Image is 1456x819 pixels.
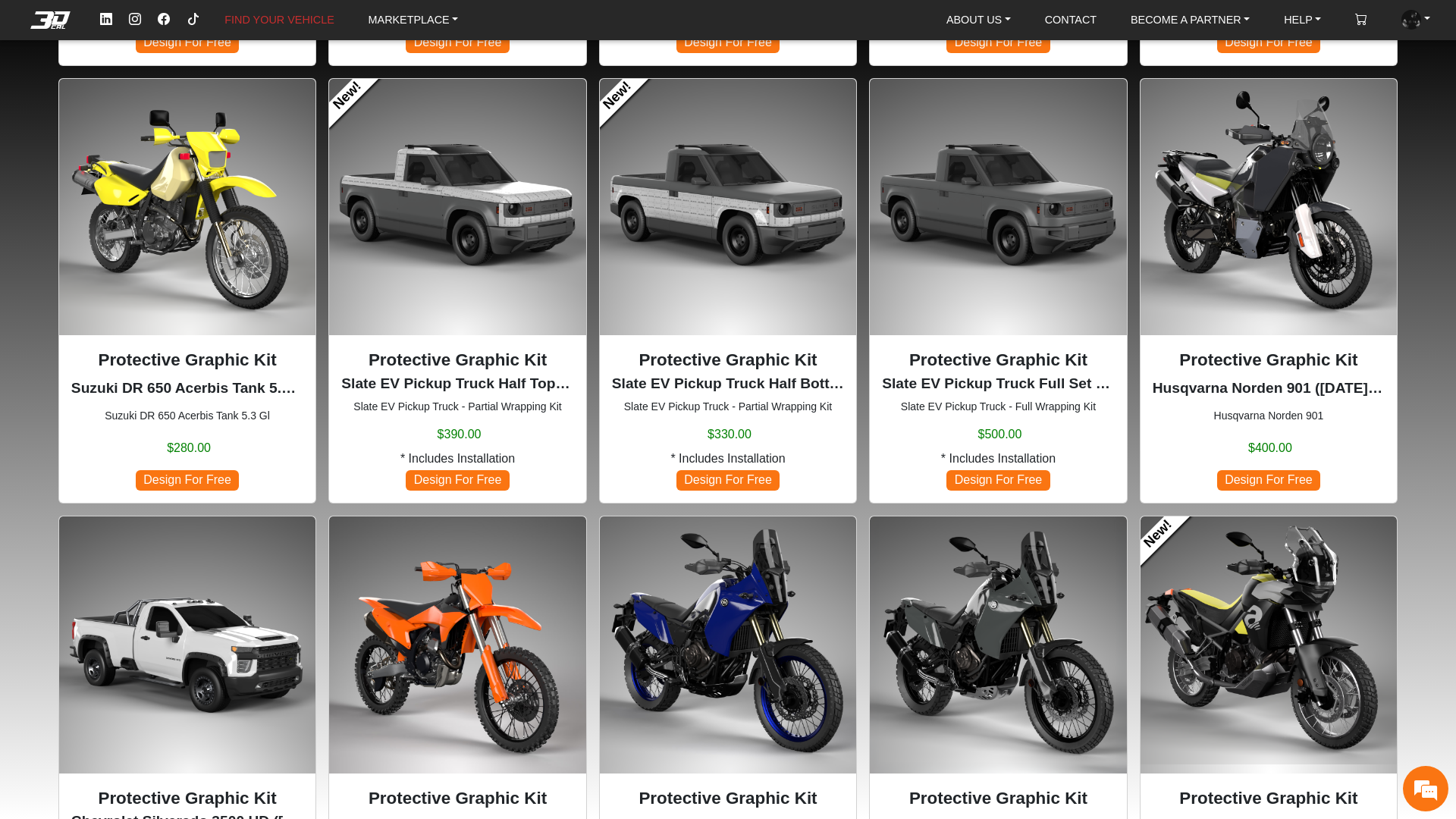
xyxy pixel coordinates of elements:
div: Slate EV Pickup Truck - Full Wrapping Kit [869,78,1127,504]
img: Ténéré 700null2019-2024 [600,516,856,773]
span: Design For Free [136,470,239,491]
span: $330.00 [708,425,752,444]
a: ABOUT US [940,8,1017,32]
a: CONTACT [1039,8,1103,32]
div: Articles [195,448,289,495]
div: Chat with us now [102,80,278,99]
span: Design For Free [1217,32,1320,52]
div: Suzuki DR 650 Acerbis Tank 5.3 Gl [58,78,316,504]
a: BECOME A PARTNER [1125,8,1256,32]
img: EV Pickup TruckHalf Bottom Set2026 [600,79,856,335]
div: Slate EV Pickup Truck - Partial Wrapping Kit [328,78,586,504]
img: Tuareg 660null2022 [1141,516,1397,773]
span: Design For Free [676,470,780,491]
small: Husqvarna Norden 901 [1153,408,1385,424]
a: New! [317,66,378,127]
span: Design For Free [676,32,780,52]
div: Minimize live chat window [249,8,285,44]
p: Protective Graphic Kit [71,786,303,811]
img: Norden 901null2021-2024 [1141,79,1397,335]
p: Protective Graphic Kit [71,347,303,373]
span: $280.00 [167,439,211,457]
p: Protective Graphic Kit [341,786,573,811]
p: Slate EV Pickup Truck Half Bottom Set (2026) [612,373,844,395]
span: Design For Free [136,32,239,52]
textarea: Type your message and hit 'Enter' [8,395,289,448]
span: Design For Free [946,470,1050,491]
div: Slate EV Pickup Truck - Partial Wrapping Kit [599,78,857,504]
div: Navigation go back [17,78,39,101]
a: FIND YOUR VEHICLE [218,8,340,32]
img: EV Pickup Truck Full Set2026 [870,79,1126,335]
span: Design For Free [1217,470,1320,491]
p: Protective Graphic Kit [882,347,1114,373]
img: DR 650Acerbis Tank 5.3 Gl1996-2024 [59,79,315,335]
span: $500.00 [978,425,1022,444]
img: EV Pickup TruckHalf Top Set2026 [329,79,585,335]
small: Slate EV Pickup Truck - Full Wrapping Kit [882,399,1114,415]
p: Protective Graphic Kit [341,347,573,373]
p: Protective Graphic Kit [1153,347,1385,373]
span: $400.00 [1248,439,1292,457]
p: Protective Graphic Kit [1153,786,1385,811]
p: Suzuki DR 650 Acerbis Tank 5.3 Gl (1996-2024) [71,378,303,400]
p: Slate EV Pickup Truck Full Set (2026) [882,373,1114,395]
p: Protective Graphic Kit [882,786,1114,811]
span: Design For Free [406,32,509,52]
div: FAQs [102,448,196,495]
span: We're online! [88,178,209,322]
small: Slate EV Pickup Truck - Partial Wrapping Kit [341,399,573,415]
a: MARKETPLACE [362,8,465,32]
span: * Includes Installation [670,450,785,468]
a: New! [587,66,648,127]
span: * Includes Installation [400,450,515,468]
span: Design For Free [946,32,1050,52]
small: Suzuki DR 650 Acerbis Tank 5.3 Gl [71,408,303,424]
p: Husqvarna Norden 901 (2021-2024) [1153,378,1385,400]
span: $390.00 [438,425,482,444]
img: SX-F/SXnull2024- [329,516,585,773]
p: Slate EV Pickup Truck Half Top Set (2026) [341,373,573,395]
div: Husqvarna Norden 901 [1140,78,1398,504]
p: Protective Graphic Kit [612,347,844,373]
span: Design For Free [406,470,509,491]
a: HELP [1278,8,1327,32]
p: Protective Graphic Kit [612,786,844,811]
a: New! [1128,504,1189,565]
small: Slate EV Pickup Truck - Partial Wrapping Kit [612,399,844,415]
span: Conversation [8,475,102,485]
img: Silverado 3500 HDnull2020-2023 [59,516,315,773]
img: Ténéré 700 Acerbis Tank 6.1 Gl2019-2024 [870,516,1126,773]
span: * Includes Installation [941,450,1056,468]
